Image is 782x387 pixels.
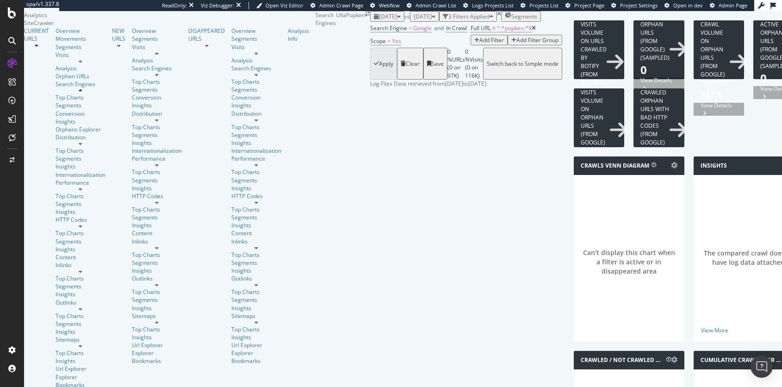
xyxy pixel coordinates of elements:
a: Distribution [231,110,281,118]
a: Open in dev [664,2,703,9]
div: Analysis [132,56,182,64]
a: HTTP Codes [56,216,106,224]
span: and [434,24,444,32]
a: Inlinks [231,237,281,245]
div: Analytics [24,11,316,19]
a: Logs Projects List [463,2,514,9]
span: vs [404,12,410,20]
a: Insights [56,290,106,298]
div: Orphan URLs [56,72,106,80]
a: Search Engines [231,64,281,72]
div: Explorer Bookmarks [231,349,281,365]
span: Admin Page [719,2,747,9]
div: Insights [132,333,182,341]
div: Segments [231,176,281,184]
button: Add Filter [471,35,508,45]
a: Analysis [56,64,106,72]
div: Add Filter Group [516,36,559,44]
div: Top Charts [56,312,106,320]
a: Top Charts [231,206,281,213]
div: Visits [132,43,182,51]
a: Segments [132,35,182,43]
a: Analysis Info [288,27,309,43]
a: Insights [231,139,281,147]
a: Outlinks [132,275,182,282]
a: Sitemaps [132,312,182,320]
div: Top Charts [56,349,106,357]
span: 2025 Apr. 14th [414,12,432,20]
a: Segments [132,213,182,221]
a: Segments [231,213,281,221]
a: Outlinks [231,275,281,282]
a: Segments [132,259,182,267]
div: 0 % Visits ( 0 on 116K ) [465,48,483,80]
a: Conversion [231,94,281,101]
span: Full URL [471,24,491,32]
a: Segments [56,282,106,290]
a: Url Explorer [231,341,281,349]
div: Viz Debugger: [201,2,234,9]
a: Insights [132,101,182,109]
a: Top Charts [231,251,281,259]
span: = [387,37,391,45]
a: Insights [132,304,182,312]
a: Inlinks [56,261,106,269]
div: CURRENT URLS [24,27,49,43]
span: Logs Projects List [472,2,514,9]
div: Segments [132,296,182,304]
div: Clear [406,60,420,68]
a: Movements [56,35,106,43]
a: Project Page [565,2,604,9]
a: Conversion [56,110,106,118]
div: Segments [56,200,106,208]
a: Distribution [132,110,182,118]
div: Content [56,253,106,261]
i: Options [671,162,677,169]
div: Url Explorer [132,341,182,349]
span: Admin Crawl List [416,2,456,9]
div: ReadOnly: [162,2,187,9]
div: Apply [379,60,393,68]
a: Top Charts [56,229,106,237]
div: 3 Filters Applied [448,12,490,20]
div: 0 % URLs ( 0 on 97K ) [447,48,465,80]
a: Outlinks [56,299,106,306]
a: Overview [231,27,281,35]
div: Analysis [231,56,281,64]
a: Top Charts [132,206,182,213]
a: Top Charts [132,168,182,176]
a: Segments [56,43,106,51]
span: ≠ [492,24,496,32]
div: Segments [56,155,106,162]
div: Segments [132,176,182,184]
a: Segments [132,131,182,139]
span: Webflow [379,2,400,9]
div: Top Charts [56,147,106,155]
a: Insights [132,139,182,147]
span: Projects List [529,2,559,9]
div: [DATE] [445,80,463,87]
div: Insights [231,304,281,312]
button: [DATE] [370,11,404,22]
a: Search Engines [56,80,106,88]
div: DISAPPEARED URLS [188,27,225,43]
a: Orphans Explorer [56,125,106,133]
div: Log Files Data retrieved from to [370,80,486,87]
div: Top Charts [56,275,106,282]
a: Internationalization [231,147,281,155]
button: Switch back to Simple mode [483,48,562,80]
a: Insights [132,267,182,275]
a: Webflow [370,2,400,9]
